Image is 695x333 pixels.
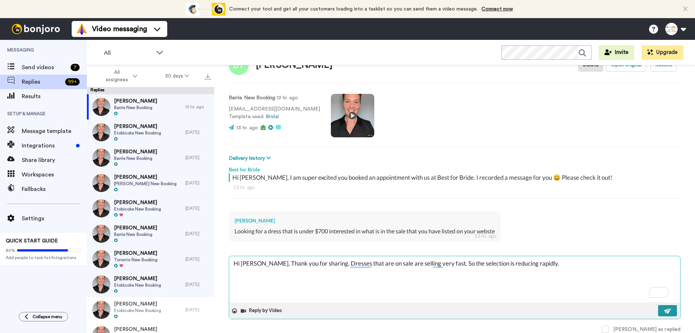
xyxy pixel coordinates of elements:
[87,221,214,246] a: [PERSON_NAME]Barrie New Booking[DATE]
[92,98,110,116] img: e62251e7-62c8-42a8-85fa-95cf8c58adb0-thumb.jpg
[203,71,213,82] button: Export all results that match these filters now.
[87,120,214,145] a: [PERSON_NAME]Etobicoke New Booking[DATE]
[229,95,275,100] strong: Barrie New Booking
[6,255,81,261] span: Add people to task list/Integrations
[185,231,211,237] div: [DATE]
[233,184,676,191] div: 13 hr. ago
[114,232,157,237] span: Barrie New Booking
[92,275,110,294] img: 9a7865db-0038-47f0-a783-8f8a193ffddc-thumb.jpg
[114,174,177,181] span: [PERSON_NAME]
[114,250,157,257] span: [PERSON_NAME]
[6,247,15,253] span: 80%
[185,180,211,186] div: [DATE]
[114,105,157,111] span: Barrie New Booking
[266,114,278,119] a: Bridal
[33,314,62,320] span: Collapse menu
[114,224,157,232] span: [PERSON_NAME]
[229,256,680,303] textarea: To enrich screen reader interactions, please activate Accessibility in Grammarly extension settings
[185,129,211,135] div: [DATE]
[641,45,683,60] button: Upgrade
[185,155,211,161] div: [DATE]
[186,3,226,16] div: animation
[185,307,211,313] div: [DATE]
[92,24,147,34] span: Video messaging
[87,87,214,94] div: Replies
[87,94,214,120] a: [PERSON_NAME]Barrie New Booking13 hr. ago
[92,174,110,192] img: 7e62bfcd-fc44-4e71-bb7a-81b1f8c116d2-thumb.jpg
[114,148,157,155] span: [PERSON_NAME]
[92,301,110,319] img: a96f2af8-820f-433c-a15a-14c68e76cbf3-thumb.jpg
[185,256,211,262] div: [DATE]
[613,326,681,333] div: [PERSON_NAME] as replied
[185,282,211,287] div: [DATE]
[114,199,161,206] span: [PERSON_NAME]
[71,64,80,71] div: 7
[229,162,681,173] div: Best for Bride
[240,305,284,316] button: Reply by Video
[76,23,88,35] img: vm-color.svg
[87,246,214,272] a: [PERSON_NAME]Toronto New Booking[DATE]
[232,173,679,182] div: Hi [PERSON_NAME], I am super excited you booked an appointment with us at Best for Bride. I recor...
[205,74,211,80] img: export.svg
[22,156,87,165] span: Share library
[114,308,161,313] span: Etobicoke New Booking
[114,275,161,282] span: [PERSON_NAME]
[87,272,214,297] a: [PERSON_NAME]Etobicoke New Booking[DATE]
[114,300,161,308] span: [PERSON_NAME]
[114,206,161,212] span: Etobicoke New Booking
[65,78,80,86] div: 99 +
[151,70,203,83] button: 30 days
[22,63,68,72] span: Send videos
[229,154,273,162] button: Delivery history
[185,104,211,110] div: 13 hr. ago
[92,225,110,243] img: e9b3ce96-1693-496e-828f-109a94c20d5c-thumb.jpg
[22,214,87,223] span: Settings
[22,127,87,136] span: Message template
[114,181,177,187] span: [PERSON_NAME] New Booking
[87,297,214,322] a: [PERSON_NAME]Etobicoke New Booking[DATE]
[236,125,258,130] span: 13 hr. ago
[22,170,87,179] span: Workspaces
[22,185,87,193] span: Fallbacks
[229,7,478,12] span: Connect your tool and get all your customers loading into a tasklist so you can send them a video...
[92,123,110,141] img: f0342ca1-56f4-4ed4-8e72-95b5d7d7f1eb-thumb.jpg
[87,170,214,196] a: [PERSON_NAME][PERSON_NAME] New Booking[DATE]
[114,282,161,288] span: Etobicoke New Booking
[102,69,131,83] span: All assignees
[599,45,634,60] button: Invite
[87,145,214,170] a: [PERSON_NAME]Barrie New Booking[DATE]
[235,217,495,224] div: [PERSON_NAME]
[664,308,672,314] img: send-white.svg
[114,123,161,130] span: [PERSON_NAME]
[114,326,157,333] span: [PERSON_NAME]
[229,105,320,121] p: [EMAIL_ADDRESS][DOMAIN_NAME] Template used:
[22,92,87,101] span: Results
[6,238,58,243] span: QUICK START GUIDE
[87,196,214,221] a: [PERSON_NAME]Etobicoke New Booking[DATE]
[19,312,68,321] button: Collapse menu
[92,250,110,268] img: f4e70438-8d6e-4a84-b211-887d6acfb843-thumb.jpg
[104,49,152,57] span: All
[92,199,110,217] img: 3a8b897e-b291-4b11-8b74-09940450cbe0-thumb.jpg
[22,141,73,150] span: Integrations
[92,149,110,167] img: d2ecfa94-ffa3-40ae-b0c5-7a16e2c90237-thumb.jpg
[481,7,513,12] a: Connect now
[114,97,157,105] span: [PERSON_NAME]
[9,24,63,34] img: bj-logo-header-white.svg
[475,232,496,240] div: 13 hr. ago
[114,130,161,136] span: Etobicoke New Booking
[22,78,62,86] span: Replies
[114,257,157,263] span: Toronto New Booking
[114,155,157,161] span: Barrie New Booking
[88,66,151,86] button: All assignees
[229,94,320,102] p: : 13 hr. ago
[235,227,495,236] div: Looking for a dress that is under $700 interested in what is in the sale that you have listed on ...
[185,205,211,211] div: [DATE]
